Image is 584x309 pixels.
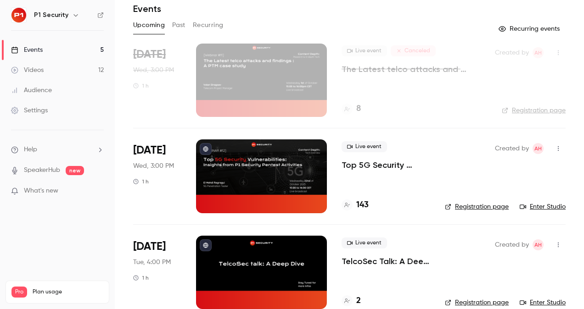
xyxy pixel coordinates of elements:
[520,202,566,211] a: Enter Studio
[342,256,430,267] a: TelcoSec Talk: A Deep Dive
[520,298,566,307] a: Enter Studio
[133,236,181,309] div: Nov 11 Tue, 4:00 PM (Europe/Paris)
[133,258,171,267] span: Tue, 4:00 PM
[34,11,68,20] h6: P1 Security
[11,86,52,95] div: Audience
[356,103,361,115] h4: 8
[342,160,430,171] a: Top 5G Security Vulnerabilities: Insights from P1 Security Pentest Activities
[133,239,166,254] span: [DATE]
[495,143,529,154] span: Created by
[342,141,387,152] span: Live event
[133,143,166,158] span: [DATE]
[495,47,529,58] span: Created by
[133,161,174,171] span: Wed, 3:00 PM
[133,139,181,213] div: Oct 22 Wed, 3:00 PM (Europe/Paris)
[193,18,224,33] button: Recurring
[24,166,60,175] a: SpeakerHub
[342,103,361,115] a: 8
[133,44,181,117] div: Oct 1 Wed, 3:00 PM (Europe/Paris)
[534,239,542,250] span: AH
[66,166,84,175] span: new
[342,45,387,56] span: Live event
[342,64,480,75] a: The Latest telco attacks and findings : A PTM case study
[356,199,369,211] h4: 143
[356,295,361,307] h4: 2
[11,145,104,154] li: help-dropdown-opener
[24,186,58,196] span: What's new
[534,47,542,58] span: AH
[93,187,104,195] iframe: Noticeable Trigger
[11,66,44,75] div: Videos
[533,143,544,154] span: Amine Hayad
[133,178,149,185] div: 1 h
[133,18,165,33] button: Upcoming
[133,274,149,281] div: 1 h
[391,45,436,56] span: Canceled
[494,22,566,36] button: Recurring events
[11,45,43,55] div: Events
[342,237,387,248] span: Live event
[11,8,26,22] img: P1 Security
[133,66,174,75] span: Wed, 3:00 PM
[133,3,161,14] h1: Events
[11,106,48,115] div: Settings
[342,199,369,211] a: 143
[133,82,149,89] div: 1 h
[445,298,509,307] a: Registration page
[11,287,27,298] span: Pro
[342,295,361,307] a: 2
[534,143,542,154] span: AH
[133,47,166,62] span: [DATE]
[533,239,544,250] span: Amine Hayad
[33,288,103,296] span: Plan usage
[502,106,566,115] a: Registration page
[172,18,185,33] button: Past
[24,145,37,154] span: Help
[533,47,544,58] span: Amine Hayad
[495,239,529,250] span: Created by
[445,202,509,211] a: Registration page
